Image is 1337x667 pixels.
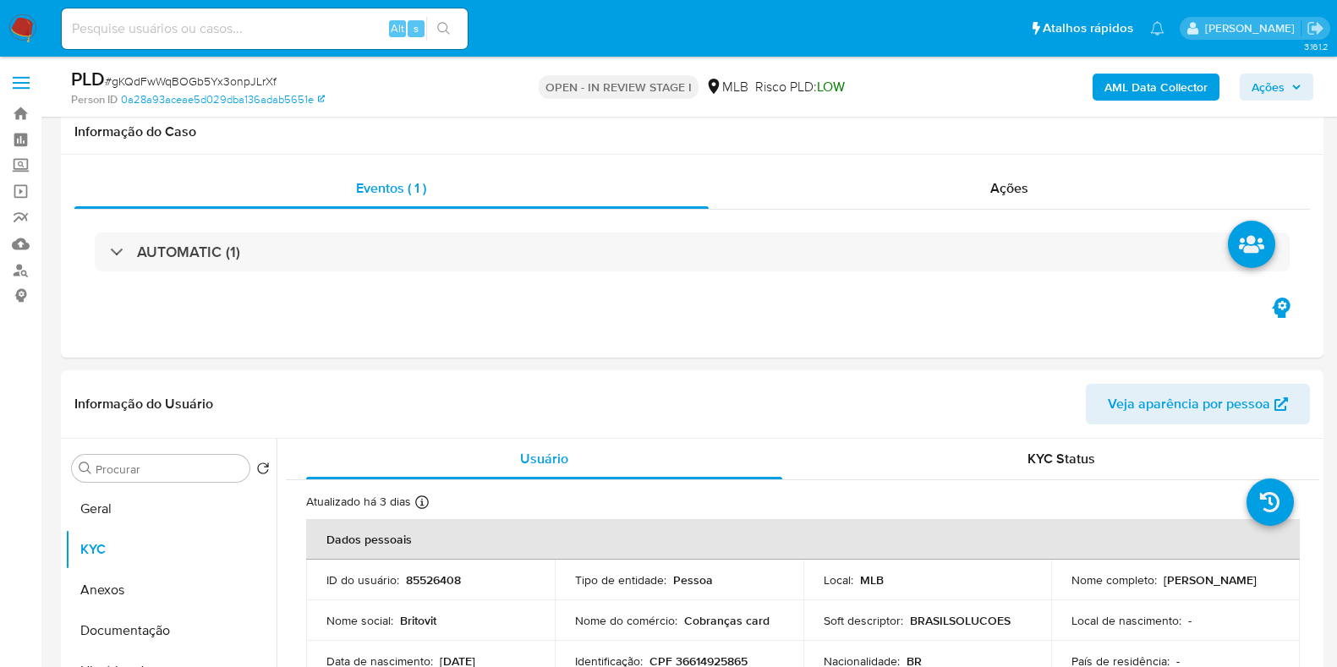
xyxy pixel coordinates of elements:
[1043,19,1133,37] span: Atalhos rápidos
[65,489,277,529] button: Geral
[1108,384,1270,424] span: Veja aparência por pessoa
[575,572,666,588] p: Tipo de entidade :
[1307,19,1324,37] a: Sair
[1240,74,1313,101] button: Ações
[1150,21,1164,36] a: Notificações
[391,20,404,36] span: Alt
[817,77,845,96] span: LOW
[860,572,884,588] p: MLB
[356,178,426,198] span: Eventos ( 1 )
[62,18,468,40] input: Pesquise usuários ou casos...
[406,572,461,588] p: 85526408
[414,20,419,36] span: s
[539,75,699,99] p: OPEN - IN REVIEW STAGE I
[105,73,277,90] span: # gKQdFwWqBOGb5Yx3onpJLrXf
[326,572,399,588] p: ID do usuário :
[990,178,1028,198] span: Ações
[1252,74,1285,101] span: Ações
[1188,613,1192,628] p: -
[755,78,845,96] span: Risco PLD:
[1205,20,1301,36] p: jhonata.costa@mercadolivre.com
[306,494,411,510] p: Atualizado há 3 dias
[824,613,903,628] p: Soft descriptor :
[65,610,277,651] button: Documentação
[400,613,436,628] p: Britovit
[1027,449,1095,468] span: KYC Status
[1164,572,1257,588] p: [PERSON_NAME]
[824,572,853,588] p: Local :
[65,570,277,610] button: Anexos
[74,396,213,413] h1: Informação do Usuário
[426,17,461,41] button: search-icon
[96,462,243,477] input: Procurar
[1071,613,1181,628] p: Local de nascimento :
[306,519,1300,560] th: Dados pessoais
[71,92,118,107] b: Person ID
[1093,74,1219,101] button: AML Data Collector
[74,123,1310,140] h1: Informação do Caso
[71,65,105,92] b: PLD
[1071,572,1157,588] p: Nome completo :
[95,232,1290,271] div: AUTOMATIC (1)
[121,92,325,107] a: 0a28a93aceae5d029dba136adab5651e
[910,613,1011,628] p: BRASILSOLUCOES
[1086,384,1310,424] button: Veja aparência por pessoa
[684,613,770,628] p: Cobranças card
[1104,74,1208,101] b: AML Data Collector
[326,613,393,628] p: Nome social :
[256,462,270,480] button: Retornar ao pedido padrão
[705,78,748,96] div: MLB
[65,529,277,570] button: KYC
[673,572,713,588] p: Pessoa
[137,243,240,261] h3: AUTOMATIC (1)
[520,449,568,468] span: Usuário
[575,613,677,628] p: Nome do comércio :
[79,462,92,475] button: Procurar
